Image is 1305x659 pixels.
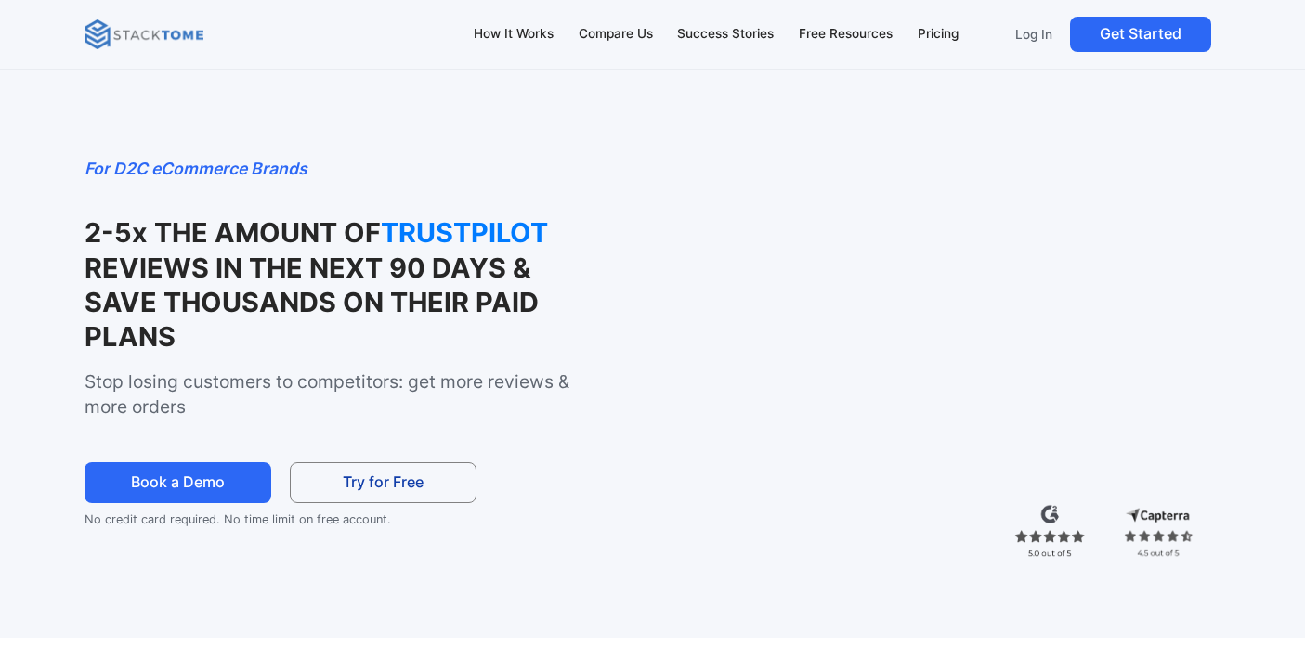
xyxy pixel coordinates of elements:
a: Free Resources [790,15,902,54]
p: Log In [1015,26,1052,43]
a: Success Stories [669,15,783,54]
div: Success Stories [677,24,774,45]
p: Stop losing customers to competitors: get more reviews & more orders [85,369,578,420]
a: Compare Us [569,15,661,54]
strong: REVIEWS IN THE NEXT 90 DAYS & SAVE THOUSANDS ON THEIR PAID PLANS [85,252,539,354]
a: Book a Demo [85,462,271,504]
strong: 2-5x THE AMOUNT OF [85,216,381,249]
div: Compare Us [579,24,653,45]
a: Try for Free [290,462,476,504]
a: Pricing [908,15,967,54]
div: Pricing [918,24,959,45]
strong: TRUSTPILOT [381,215,567,250]
a: Log In [1004,17,1063,52]
div: Free Resources [799,24,893,45]
a: Get Started [1070,17,1211,52]
p: No credit card required. No time limit on free account. [85,509,499,531]
iframe: StackTome- product_demo 07.24 - 1.3x speed (1080p) [618,156,1220,495]
div: How It Works [474,24,554,45]
em: For D2C eCommerce Brands [85,159,307,178]
a: How It Works [464,15,562,54]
